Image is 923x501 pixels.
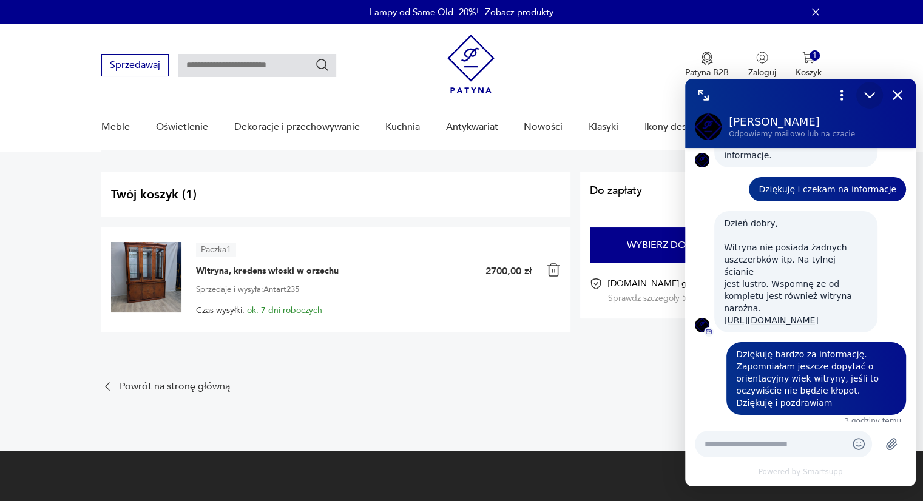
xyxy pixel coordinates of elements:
a: Ikona medaluPatyna B2B [685,52,729,78]
div: 1 [810,50,820,61]
img: Patyna - sklep z meblami i dekoracjami vintage [447,35,495,93]
span: ok. 7 dni roboczych [247,304,322,316]
a: Sprzedawaj [101,62,169,70]
p: 2700,00 zł [485,264,532,278]
button: Patyna B2B [685,52,729,78]
a: Dekoracje i przechowywanie [234,104,359,150]
img: Ikonka użytkownika [756,52,768,64]
img: Ikona medalu [701,52,713,65]
button: 1Koszyk [796,52,822,78]
p: Koszyk [796,67,822,78]
h2: Twój koszyk ( 1 ) [111,186,560,203]
button: Sprzedawaj [101,54,169,76]
img: Witryna, kredens włoski w orzechu [111,242,181,312]
span: Do zapłaty [590,186,642,196]
p: Patyna B2B [685,67,729,78]
span: Sprzedaje i wysyła: Antart235 [196,283,299,296]
img: Ikona certyfikatu [590,278,602,290]
img: Ikona koszyka [802,52,814,64]
button: Sprawdź szczegóły [608,292,686,304]
a: Ikony designu [644,104,705,150]
span: Czas wysyłki: [196,306,322,315]
a: Antykwariat [446,104,498,150]
div: [DOMAIN_NAME] gwarantuje bezpieczne zakupy [608,278,799,304]
a: Oświetlenie [156,104,208,150]
img: Ikona strzałki w prawo [683,295,686,301]
a: Powrót na stronę główną [101,380,230,392]
button: Szukaj [315,58,330,72]
a: Meble [101,104,130,150]
iframe: Smartsupp widget messenger [685,79,916,486]
article: Paczka 1 [196,243,236,258]
p: Zaloguj [748,67,776,78]
img: Ikona kosza [546,263,561,277]
a: Klasyki [589,104,618,150]
button: Wybierz dostawę i płatność [590,227,812,263]
span: Witryna, kredens włoski w orzechu [196,265,339,277]
a: Kuchnia [385,104,420,150]
p: Powrót na stronę główną [120,383,230,391]
button: Zaloguj [748,52,776,78]
a: Nowości [524,104,563,150]
p: Lampy od Same Old -20%! [370,6,479,18]
a: Zobacz produkty [485,6,553,18]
